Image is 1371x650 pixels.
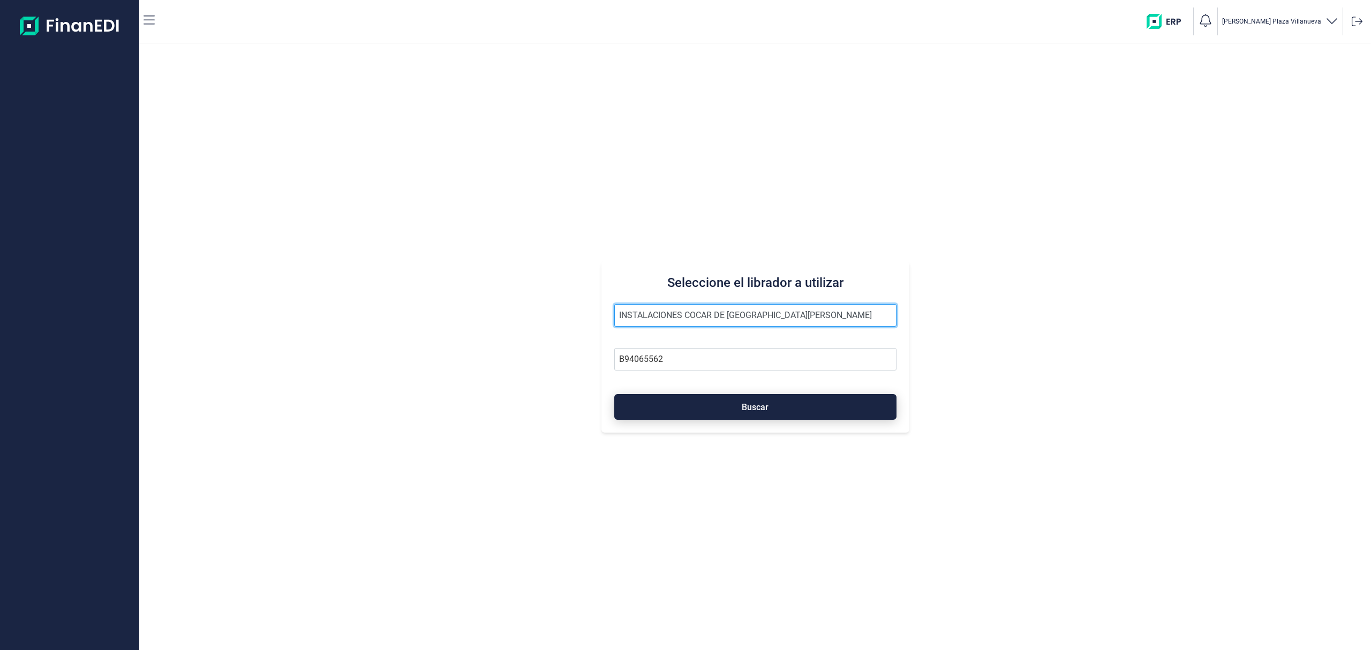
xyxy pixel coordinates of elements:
[614,274,897,291] h3: Seleccione el librador a utilizar
[614,304,897,327] input: Seleccione la razón social
[1147,14,1189,29] img: erp
[1222,14,1338,29] button: [PERSON_NAME] Plaza Villanueva
[742,403,769,411] span: Buscar
[20,9,120,43] img: Logo de aplicación
[1222,17,1321,26] p: [PERSON_NAME] Plaza Villanueva
[614,348,897,371] input: Busque por NIF
[614,394,897,420] button: Buscar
